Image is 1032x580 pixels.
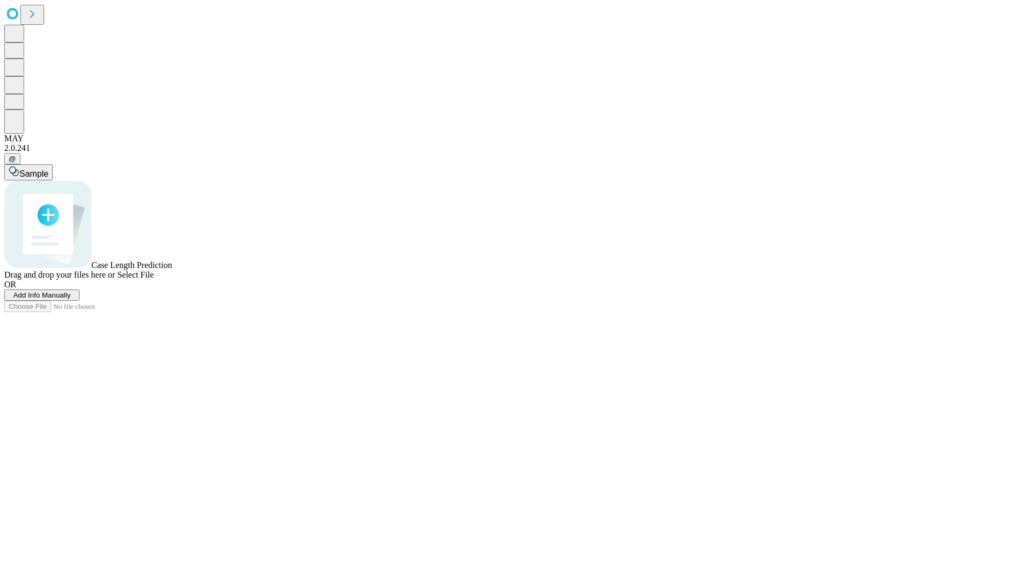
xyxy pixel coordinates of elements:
div: 2.0.241 [4,143,1028,153]
span: Drag and drop your files here or [4,270,115,279]
span: OR [4,280,16,289]
span: Select File [117,270,154,279]
span: Case Length Prediction [91,260,172,270]
span: Add Info Manually [13,291,71,299]
button: @ [4,153,20,164]
button: Sample [4,164,53,180]
div: MAY [4,134,1028,143]
span: Sample [19,169,48,178]
button: Add Info Manually [4,289,80,301]
span: @ [9,155,16,163]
